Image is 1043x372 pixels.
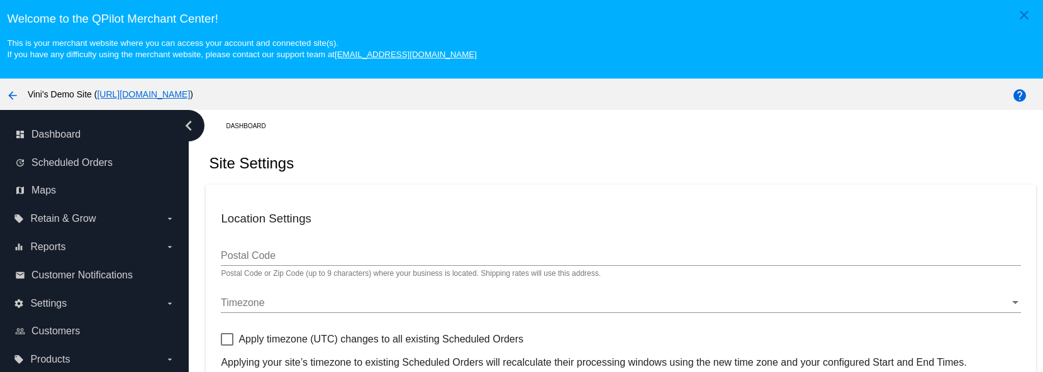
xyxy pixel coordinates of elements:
span: Products [30,354,70,365]
i: local_offer [14,214,24,224]
mat-select: Timezone [221,297,1020,309]
span: Settings [30,298,67,309]
i: arrow_drop_down [165,242,175,252]
span: Timezone [221,297,265,308]
div: Postal Code or Zip Code (up to 9 characters) where your business is located. Shipping rates will ... [221,270,601,278]
span: Apply timezone (UTC) changes to all existing Scheduled Orders [238,332,523,347]
small: This is your merchant website where you can access your account and connected site(s). If you hav... [7,38,476,59]
i: people_outline [15,326,25,336]
i: chevron_left [179,116,199,136]
i: arrow_drop_down [165,214,175,224]
i: settings [14,298,24,309]
span: Retain & Grow [30,213,96,224]
input: Postal Code [221,250,1020,261]
a: [EMAIL_ADDRESS][DOMAIN_NAME] [335,50,477,59]
a: map Maps [15,180,175,200]
mat-icon: close [1017,8,1032,23]
h2: Site Settings [209,155,294,172]
i: map [15,185,25,195]
span: Maps [31,185,56,196]
span: Customers [31,325,80,337]
i: update [15,158,25,168]
i: local_offer [14,354,24,364]
a: Dashboard [226,116,277,136]
mat-icon: help [1012,88,1027,103]
a: dashboard Dashboard [15,124,175,145]
i: arrow_drop_down [165,298,175,309]
a: email Customer Notifications [15,265,175,285]
span: Dashboard [31,129,81,140]
i: dashboard [15,129,25,139]
i: arrow_drop_down [165,354,175,364]
span: Vini's Demo Site ( ) [28,89,193,99]
i: email [15,270,25,280]
a: [URL][DOMAIN_NAME] [97,89,190,99]
a: people_outline Customers [15,321,175,341]
i: equalizer [14,242,24,252]
span: Customer Notifications [31,270,133,281]
p: Applying your site’s timezone to existing Scheduled Orders will recalculate their processing wind... [221,357,1020,368]
h3: Location Settings [221,212,1020,226]
span: Scheduled Orders [31,157,113,168]
a: update Scheduled Orders [15,153,175,173]
h3: Welcome to the QPilot Merchant Center! [7,12,1035,26]
mat-icon: arrow_back [5,88,20,103]
span: Reports [30,241,65,253]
